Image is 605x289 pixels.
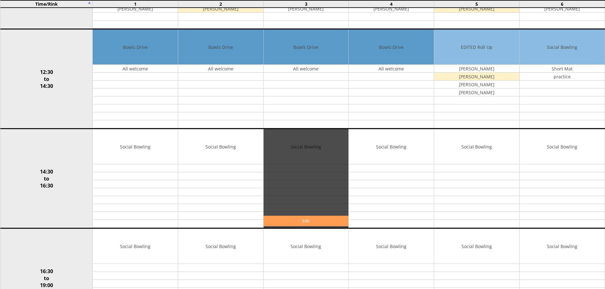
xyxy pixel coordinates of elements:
td: [PERSON_NAME] [434,73,519,81]
td: 2 [178,0,263,8]
a: Edit [264,216,349,226]
td: Bowls Drive [264,30,349,65]
td: Time/Rink [0,0,93,8]
td: All welcome [93,65,178,73]
td: Social Bowling [434,129,519,164]
td: All welcome [178,65,263,73]
td: Bowls Drive [93,30,178,65]
td: All welcome [349,65,434,73]
td: Social Bowling [434,229,519,264]
td: Social Bowling [520,30,605,65]
td: 3 [263,0,349,8]
td: [PERSON_NAME] [434,81,519,89]
td: [PERSON_NAME] [178,5,263,13]
td: 1 [93,0,178,8]
td: practice [520,73,605,81]
td: [PERSON_NAME] [434,65,519,73]
td: 6 [519,0,605,8]
td: [PERSON_NAME] [434,89,519,96]
td: [PERSON_NAME] [434,5,519,13]
td: Social Bowling [520,129,605,164]
td: [PERSON_NAME] [520,5,605,13]
td: Short Mat [520,65,605,73]
td: Social Bowling [93,129,178,164]
td: All welcome [264,65,349,73]
td: Social Bowling [178,129,263,164]
td: 4 [349,0,434,8]
td: [PERSON_NAME] [93,5,178,13]
td: Social Bowling [264,229,349,264]
td: 14:30 to 16:30 [0,129,93,228]
td: 12:30 to 14:30 [0,29,93,129]
td: Bowls Drive [178,30,263,65]
td: [PERSON_NAME] [349,5,434,13]
td: Social Bowling [520,229,605,264]
td: Social Bowling [178,229,263,264]
td: [PERSON_NAME] [264,5,349,13]
td: Social Bowling [349,229,434,264]
td: 5 [434,0,520,8]
td: Social Bowling [93,229,178,264]
td: Social Bowling [349,129,434,164]
td: EDITED Roll Up [434,30,519,65]
td: Bowls Drive [349,30,434,65]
